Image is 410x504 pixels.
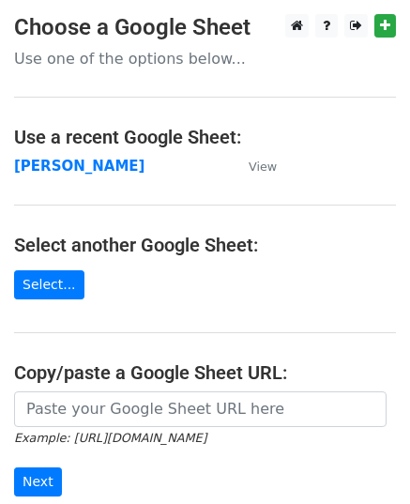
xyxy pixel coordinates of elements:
[14,14,396,41] h3: Choose a Google Sheet
[14,361,396,384] h4: Copy/paste a Google Sheet URL:
[249,160,277,174] small: View
[14,49,396,69] p: Use one of the options below...
[14,270,84,299] a: Select...
[14,126,396,148] h4: Use a recent Google Sheet:
[230,158,277,175] a: View
[14,391,387,427] input: Paste your Google Sheet URL here
[14,158,144,175] a: [PERSON_NAME]
[14,467,62,496] input: Next
[14,431,206,445] small: Example: [URL][DOMAIN_NAME]
[14,234,396,256] h4: Select another Google Sheet:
